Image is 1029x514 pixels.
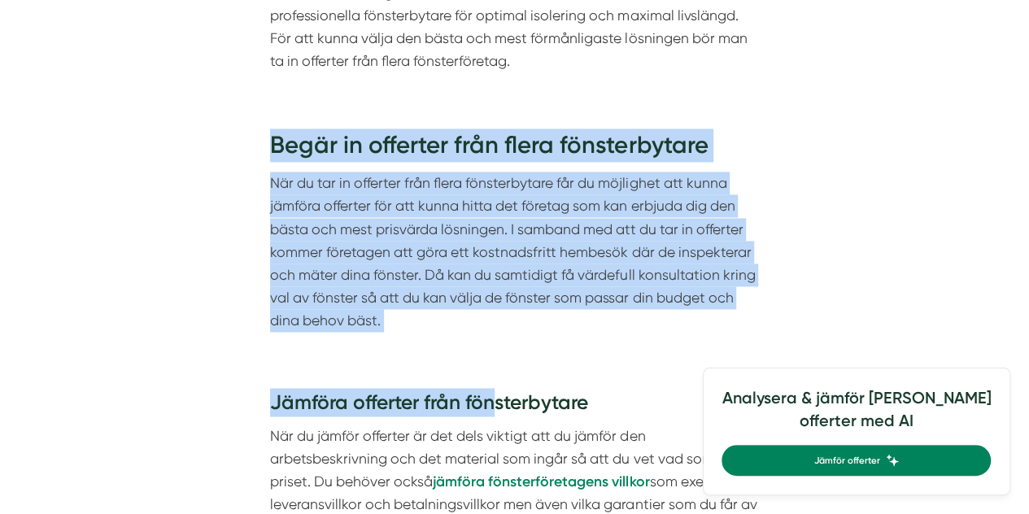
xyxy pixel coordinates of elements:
[813,453,879,468] span: Jämför offerter
[722,387,991,445] h4: Analysera & jämför [PERSON_NAME] offerter med AI
[270,172,758,332] p: När du tar in offerter från flera fönsterbytare får du möjlighet att kunna jämföra offerter för a...
[433,473,649,489] a: jämföra fönsterföretagens villkor
[270,128,758,172] h2: Begär in offerter från flera fönsterbytare
[270,388,758,424] h3: Jämföra offerter från fönsterbytare
[722,445,991,476] a: Jämför offerter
